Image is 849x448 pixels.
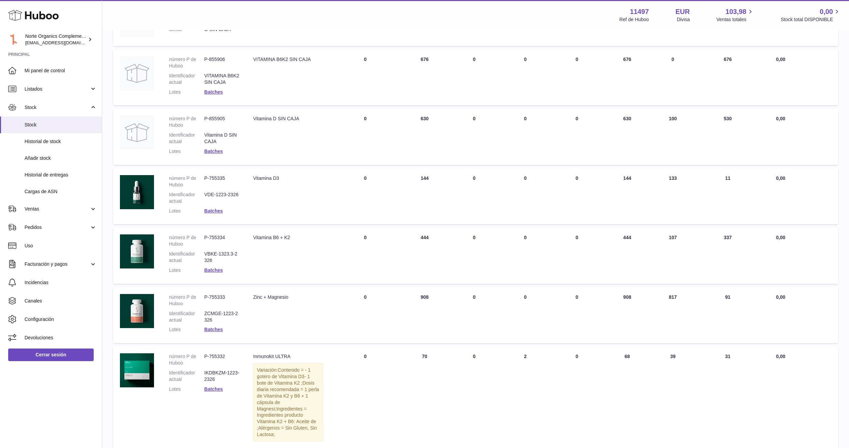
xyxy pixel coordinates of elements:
[500,228,551,283] td: 0
[25,155,97,161] span: Añadir stock
[401,228,449,283] td: 444
[169,251,204,264] dt: Identificador actual
[776,57,785,62] span: 0,00
[603,109,651,165] td: 630
[204,327,223,332] a: Batches
[330,168,401,224] td: 0
[694,109,761,165] td: 530
[120,294,154,328] img: product image
[204,267,223,273] a: Batches
[120,115,154,150] img: product image
[651,49,694,105] td: 0
[575,235,578,240] span: 0
[257,425,317,437] span: Alérgenos = Sin Gluten, Sin Lactosa;
[781,7,841,23] a: 0,00 Stock total DISPONIBLE
[25,172,97,178] span: Historial de entregas
[401,287,449,343] td: 908
[8,349,94,361] a: Cerrar sesión
[575,116,578,121] span: 0
[253,56,323,63] div: VITAMINA B6K2 SIN CAJA
[169,148,204,155] dt: Lotes
[694,49,761,105] td: 676
[776,175,785,181] span: 0,00
[169,115,204,128] dt: número P de Huboo
[25,138,97,145] span: Historial de stock
[204,132,240,145] dd: Vitamina D SIN CAJA
[169,386,204,392] dt: Lotes
[25,86,90,92] span: Listados
[694,228,761,283] td: 337
[575,57,578,62] span: 0
[776,116,785,121] span: 0,00
[449,287,500,343] td: 0
[204,353,240,366] dd: P-755332
[253,234,323,241] div: Vitamina B6 + K2
[25,316,97,323] span: Configuración
[169,326,204,333] dt: Lotes
[253,353,323,360] div: Inmunokit ULTRA
[120,175,154,209] img: product image
[677,16,690,23] div: Divisa
[776,294,785,300] span: 0,00
[169,208,204,214] dt: Lotes
[330,109,401,165] td: 0
[651,287,694,343] td: 817
[253,175,323,182] div: Vitamina D3
[500,287,551,343] td: 0
[204,310,240,323] dd: ZCMGE-1223-2326
[25,224,90,231] span: Pedidos
[401,168,449,224] td: 144
[8,34,18,45] img: norteorganics@gmail.com
[169,267,204,274] dt: Lotes
[603,49,651,105] td: 676
[575,175,578,181] span: 0
[500,49,551,105] td: 0
[330,49,401,105] td: 0
[330,228,401,283] td: 0
[257,367,310,386] span: Contenido = - 1 gotero de Vitamina D3- 1 bote de Vitamina K2 ;
[169,234,204,247] dt: número P de Huboo
[204,208,223,214] a: Batches
[603,287,651,343] td: 908
[25,243,97,249] span: Uso
[25,188,97,195] span: Cargas de ASN
[401,109,449,165] td: 630
[204,89,223,95] a: Batches
[820,7,833,16] span: 0,00
[694,168,761,224] td: 11
[169,353,204,366] dt: número P de Huboo
[651,109,694,165] td: 100
[575,294,578,300] span: 0
[204,234,240,247] dd: P-755334
[204,73,240,86] dd: VITAMINA B6K2 SIN CAJA
[776,354,785,359] span: 0,00
[169,132,204,145] dt: Identificador actual
[169,310,204,323] dt: Identificador actual
[204,370,240,383] dd: IKDBKZM-1223-2326
[120,234,154,268] img: product image
[330,287,401,343] td: 0
[449,168,500,224] td: 0
[204,175,240,188] dd: P-755335
[169,73,204,86] dt: Identificador actual
[716,7,754,23] a: 103,98 Ventas totales
[169,175,204,188] dt: número P de Huboo
[204,191,240,204] dd: VDE-1223-2326
[25,33,87,46] div: Norte Organics Complementos Alimenticios S.L.
[25,206,90,212] span: Ventas
[619,16,649,23] div: Ref de Huboo
[716,16,754,23] span: Ventas totales
[204,386,223,392] a: Batches
[449,109,500,165] td: 0
[169,294,204,307] dt: número P de Huboo
[253,363,323,442] div: Variación:
[449,49,500,105] td: 0
[25,104,90,111] span: Stock
[204,294,240,307] dd: P-755333
[603,228,651,283] td: 444
[253,115,323,122] div: Vitamina D SIN CAJA
[776,235,785,240] span: 0,00
[204,251,240,264] dd: VBKE-1323.3-2326
[169,370,204,383] dt: Identificador actual
[575,354,578,359] span: 0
